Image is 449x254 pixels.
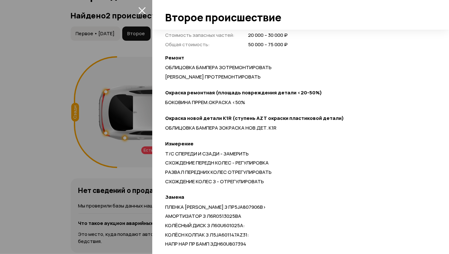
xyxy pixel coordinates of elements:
span: БОКОВИНА ПРРЕМ.ОКРАСКА <50% [165,99,245,106]
span: КОЛЁСНЫЙ ДИСК З Л60U601025A: [165,222,245,229]
strong: Замена [165,194,430,201]
strong: Окраска новой детали K1R (ступень AZT окраски пластиковой детали) [165,115,430,122]
span: СХОЖДЕНИЕ ПЕРЕДН КОЛЕС - РЕГУЛИРОВКА [165,159,269,166]
span: ОБЛИЦОВКА БАМПЕРА ЗОКРАСКА НОВ.ДЕТ. K1R [165,124,276,131]
span: КОЛЁСН КОЛПАК З Л5JA601147AZ31: [165,231,249,238]
span: [PERSON_NAME] ПРОТРЕМОНТИРОВАТЬ [165,73,261,80]
strong: Измерение [165,141,430,147]
span: АМОРТИЗАТОР З Л6R0513025BA [165,213,241,219]
span: НАПР НАР ПР БАМП ЗДН60U807394 [165,240,246,247]
strong: Ремонт [165,55,430,61]
span: СХОЖДЕНИЕ КОЛЕС З - ОТРЕГУЛИРОВАТЬ [165,178,264,185]
span: 50 000 – 75 000 ₽ [248,41,288,48]
span: 20 000 – 30 000 ₽ [248,32,288,39]
span: РАЗВАЛ ПЕРЕДНИХ КОЛЕС ОТРЕГУЛИРОВАТЬ [165,169,272,175]
strong: Окраска ремонтная (площадь повреждения детали <20-50%) [165,90,430,96]
span: Т/С СПЕРЕДИ И СЗАДИ - ЗАМЕРИТЬ [165,150,249,157]
button: закрыть [137,5,147,16]
span: ПЛЕНКА [PERSON_NAME] З ПР5JA807906B> [165,204,266,210]
span: Стоимость запасных частей : [165,32,234,38]
span: ОБЛИЦОВКА БАМПЕРА ЗОТРЕМОНТИРОВАТЬ [165,64,272,71]
span: Общая стоимость : [165,41,210,48]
